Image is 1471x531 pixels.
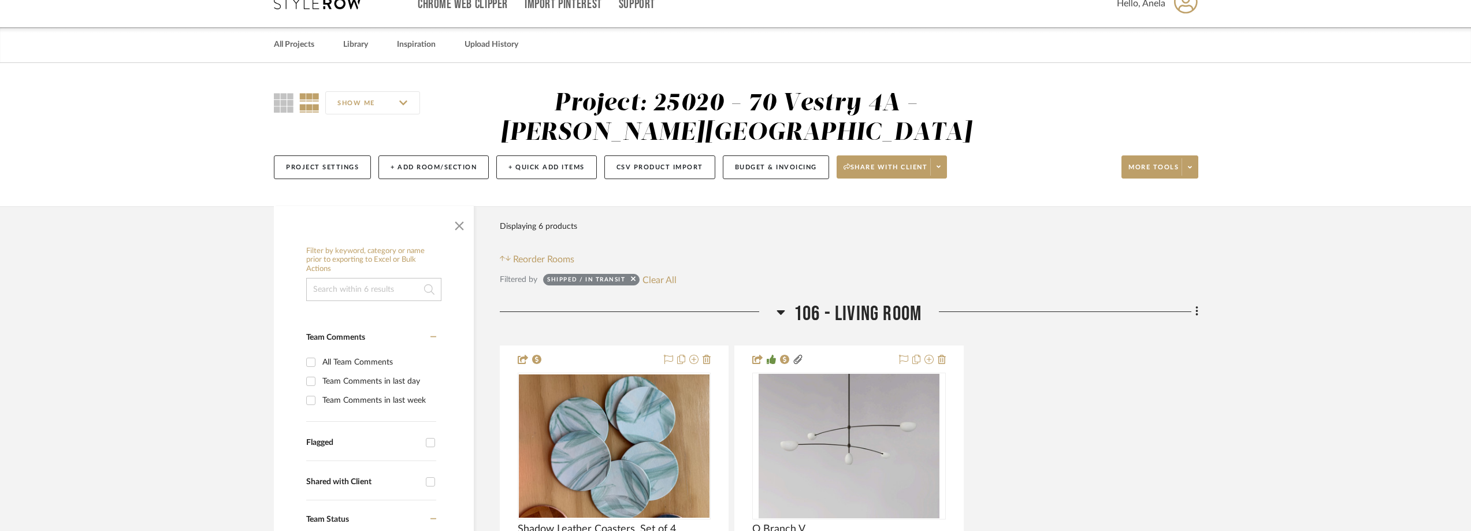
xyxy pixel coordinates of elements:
[604,155,715,179] button: CSV Product Import
[519,374,710,518] img: Shadow Leather Coasters, Set of 4
[547,276,625,287] div: Shipped / In Transit
[306,333,365,341] span: Team Comments
[306,515,349,523] span: Team Status
[306,278,441,301] input: Search within 6 results
[1128,163,1179,180] span: More tools
[753,373,945,519] div: 0
[378,155,489,179] button: + Add Room/Section
[642,272,677,287] button: Clear All
[723,155,829,179] button: Budget & Invoicing
[837,155,948,179] button: Share with client
[500,91,972,145] div: Project: 25020 - 70 Vestry 4A - [PERSON_NAME][GEOGRAPHIC_DATA]
[496,155,597,179] button: + Quick Add Items
[513,252,574,266] span: Reorder Rooms
[500,273,537,286] div: Filtered by
[306,438,420,448] div: Flagged
[306,247,441,274] h6: Filter by keyword, category or name prior to exporting to Excel or Bulk Actions
[397,37,436,53] a: Inspiration
[500,252,574,266] button: Reorder Rooms
[322,372,433,391] div: Team Comments in last day
[794,302,922,326] span: 106 - Living Room
[500,215,577,238] div: Displaying 6 products
[322,391,433,410] div: Team Comments in last week
[759,374,940,518] img: O Branch V
[465,37,518,53] a: Upload History
[322,353,433,372] div: All Team Comments
[844,163,928,180] span: Share with client
[274,155,371,179] button: Project Settings
[448,212,471,235] button: Close
[274,37,314,53] a: All Projects
[306,477,420,487] div: Shared with Client
[343,37,368,53] a: Library
[1121,155,1198,179] button: More tools
[518,373,710,519] div: 0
